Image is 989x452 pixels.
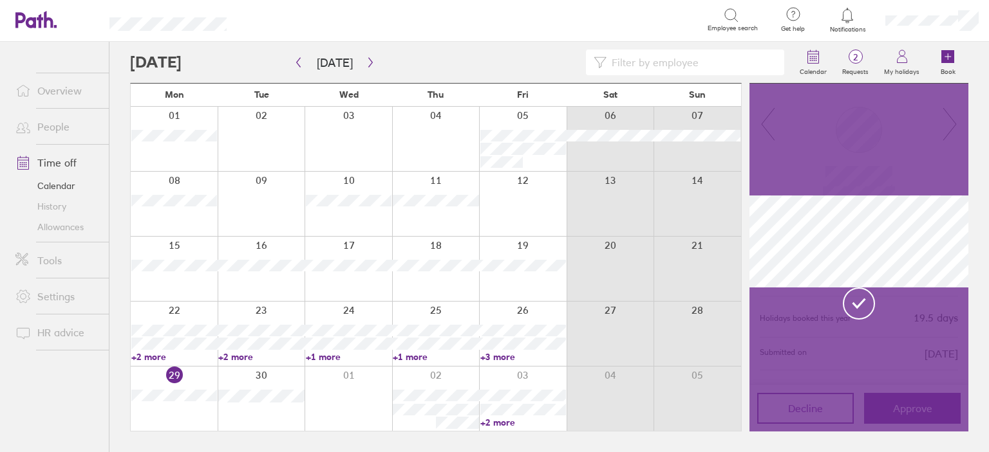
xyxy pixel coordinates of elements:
a: +3 more [480,351,566,363]
label: My holidays [876,64,927,76]
a: Notifications [827,6,869,33]
a: Calendar [792,42,834,83]
span: Sun [689,89,706,100]
span: Thu [428,89,444,100]
button: [DATE] [306,52,363,73]
a: +2 more [131,351,217,363]
a: Allowances [5,217,109,237]
label: Requests [834,64,876,76]
span: Fri [517,89,529,100]
span: Notifications [827,26,869,33]
input: Filter by employee [607,50,777,75]
a: Settings [5,284,109,309]
a: My holidays [876,42,927,83]
a: +1 more [393,351,478,363]
a: Time off [5,150,109,176]
a: Tools [5,248,109,273]
span: Sat [603,89,617,100]
span: Mon [165,89,184,100]
div: Search [261,14,294,25]
span: Get help [772,25,814,33]
a: +1 more [306,351,391,363]
a: History [5,196,109,217]
label: Book [933,64,963,76]
span: Employee search [708,24,758,32]
a: HR advice [5,320,109,345]
label: Calendar [792,64,834,76]
a: Calendar [5,176,109,196]
a: Book [927,42,968,83]
span: Tue [254,89,269,100]
span: Wed [339,89,359,100]
a: People [5,114,109,140]
a: +2 more [480,417,566,428]
a: +2 more [218,351,304,363]
a: Overview [5,78,109,104]
span: 2 [834,52,876,62]
a: 2Requests [834,42,876,83]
